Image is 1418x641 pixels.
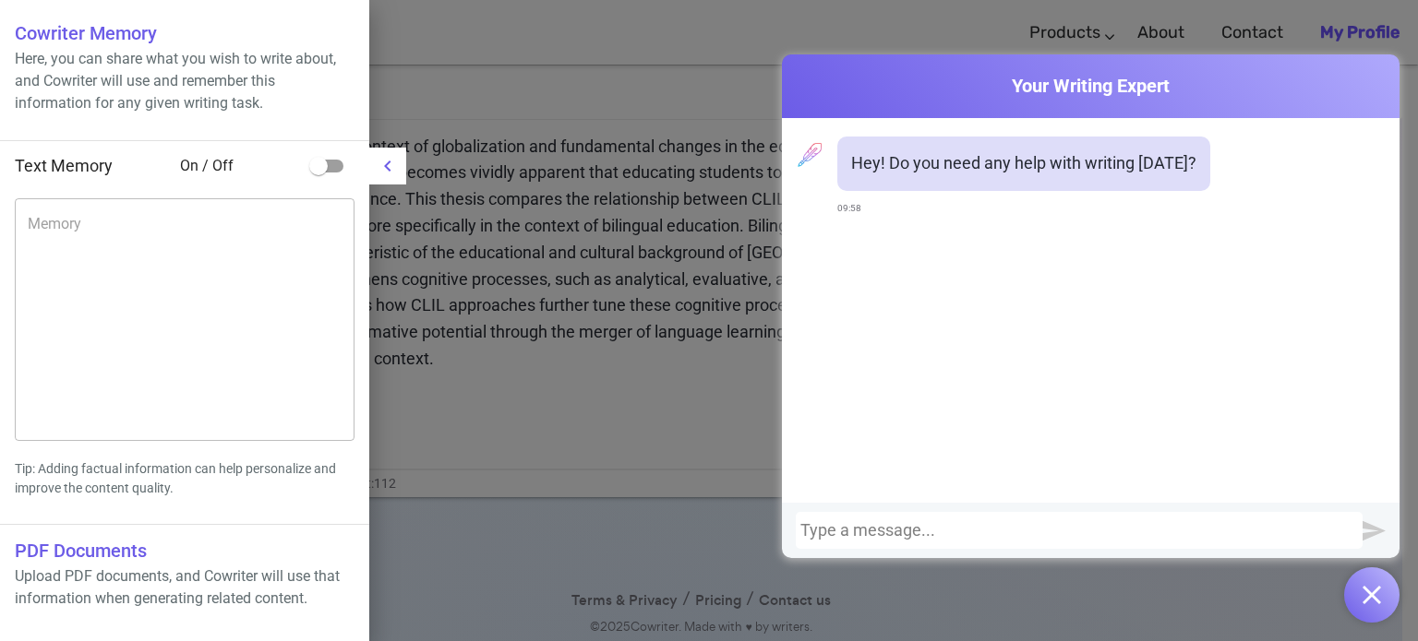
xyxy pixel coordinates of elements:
h6: Cowriter Memory [15,18,354,48]
span: On / Off [180,155,301,177]
span: 09:58 [837,196,861,222]
p: Upload PDF documents, and Cowriter will use that information when generating related content. [15,565,354,610]
p: Tip: Adding factual information can help personalize and improve the content quality. [15,459,354,498]
span: Your Writing Expert [782,73,1400,100]
p: Hey! Do you need any help with writing [DATE]? [851,150,1196,177]
img: profile [791,137,828,173]
button: menu [369,148,406,184]
img: Send [1363,519,1386,542]
p: Here, you can share what you wish to write about, and Cowriter will use and remember this informa... [15,48,354,114]
h6: PDF Documents [15,536,354,565]
img: Open chat [1363,586,1381,604]
span: Text Memory [15,156,113,175]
